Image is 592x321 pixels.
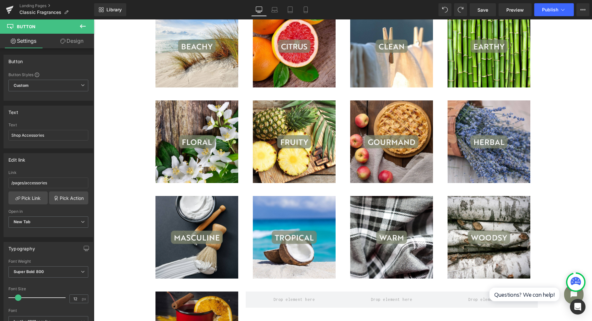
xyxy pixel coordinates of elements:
[8,178,88,188] input: https://your-shop.myshopify.com
[570,299,586,315] div: Open Intercom Messenger
[454,3,467,16] button: Redo
[477,6,488,13] span: Save
[8,242,35,251] div: Typography
[506,6,524,13] span: Preview
[82,297,87,301] span: px
[8,287,88,291] div: Font Size
[298,3,314,16] a: Mobile
[14,83,29,88] b: Custom
[19,10,61,15] span: Classic Fragrances
[8,55,23,64] div: Button
[8,72,88,77] div: Button Styles
[17,24,35,29] span: Button
[251,3,267,16] a: Desktop
[94,3,126,16] a: New Library
[14,219,31,224] b: New Tab
[8,154,26,163] div: Edit link
[8,259,88,264] div: Font Weight
[282,3,298,16] a: Tablet
[8,308,88,313] div: Font
[14,269,44,274] b: Super Bold 800
[8,209,88,214] div: Open in
[387,256,498,302] iframe: Tidio Chat
[8,170,88,175] div: Link
[8,191,48,204] a: Pick Link
[438,3,451,16] button: Undo
[19,3,94,8] a: Landing Pages
[49,191,88,204] a: Pick Action
[267,3,282,16] a: Laptop
[106,7,122,13] span: Library
[534,3,574,16] button: Publish
[8,123,88,127] div: Text
[48,34,95,48] a: Design
[499,3,532,16] a: Preview
[8,106,18,115] div: Text
[542,7,558,12] span: Publish
[576,3,589,16] button: More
